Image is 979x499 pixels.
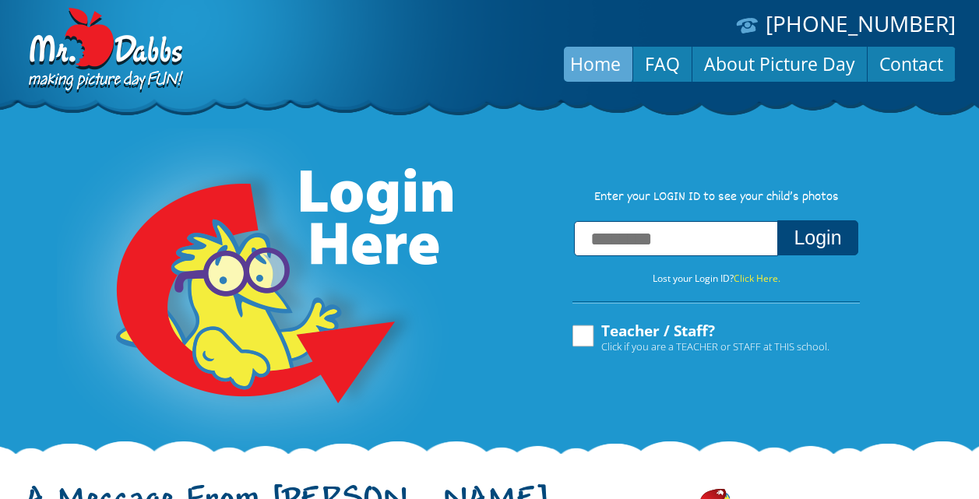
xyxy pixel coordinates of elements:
p: Lost your Login ID? [557,270,876,287]
a: Contact [868,45,955,83]
a: About Picture Day [692,45,867,83]
a: Home [558,45,632,83]
button: Login [777,220,858,255]
a: [PHONE_NUMBER] [766,9,956,38]
p: Enter your LOGIN ID to see your child’s photos [557,189,876,206]
span: Click if you are a TEACHER or STAFF at THIS school. [601,339,829,354]
a: Click Here. [734,272,780,285]
img: Login Here [57,128,456,455]
img: Dabbs Company [23,8,185,95]
a: FAQ [633,45,692,83]
label: Teacher / Staff? [570,323,829,353]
